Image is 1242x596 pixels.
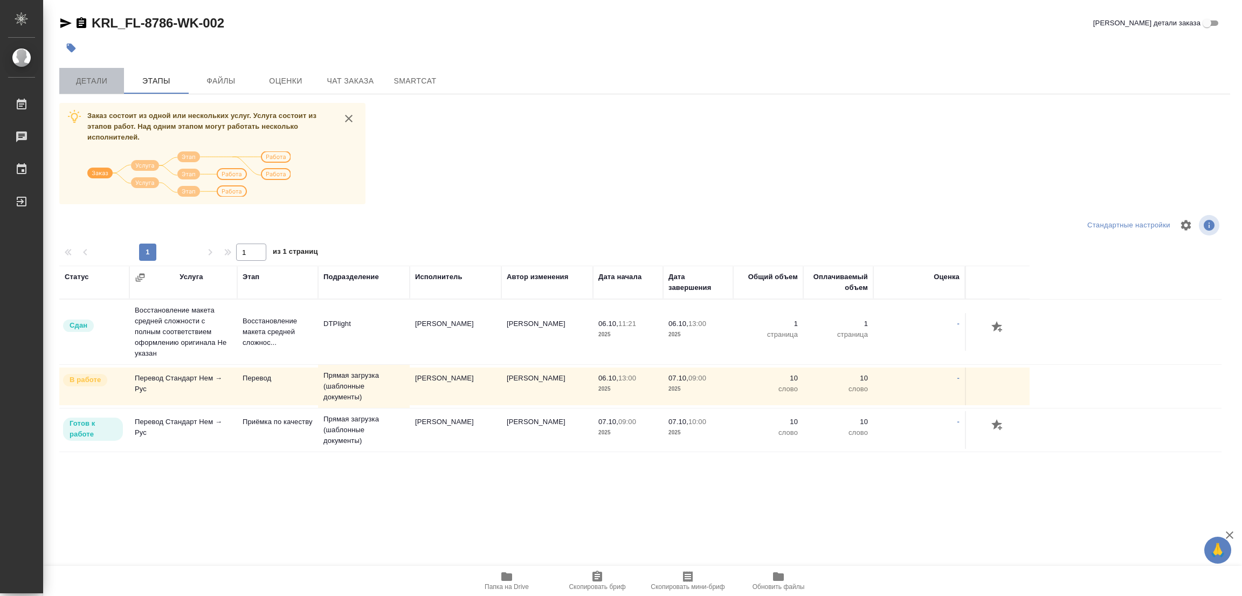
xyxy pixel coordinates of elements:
[1204,537,1231,564] button: 🙏
[739,427,798,438] p: слово
[410,368,501,405] td: [PERSON_NAME]
[1199,215,1222,235] span: Посмотреть информацию
[668,418,688,426] p: 07.10,
[1085,217,1173,234] div: split button
[668,272,728,293] div: Дата завершения
[809,272,868,293] div: Оплачиваемый объем
[129,368,237,405] td: Перевод Стандарт Нем → Рус
[809,329,868,340] p: страница
[92,16,224,30] a: KRL_FL-8786-WK-002
[668,374,688,382] p: 07.10,
[957,374,960,382] a: -
[59,36,83,60] button: Добавить тэг
[501,368,593,405] td: [PERSON_NAME]
[688,418,706,426] p: 10:00
[243,417,313,427] p: Приёмка по качеству
[668,384,728,394] p: 2025
[809,427,868,438] p: слово
[325,74,376,88] span: Чат заказа
[273,245,318,261] span: из 1 страниц
[957,320,960,328] a: -
[598,329,658,340] p: 2025
[243,272,259,282] div: Этап
[688,320,706,328] p: 13:00
[618,374,636,382] p: 13:00
[501,411,593,449] td: [PERSON_NAME]
[598,418,618,426] p: 07.10,
[66,74,118,88] span: Детали
[1093,18,1200,29] span: [PERSON_NAME] детали заказа
[688,374,706,382] p: 09:00
[598,374,618,382] p: 06.10,
[243,316,313,348] p: Восстановление макета средней сложнос...
[748,272,798,282] div: Общий объем
[501,313,593,351] td: [PERSON_NAME]
[180,272,203,282] div: Услуга
[65,272,89,282] div: Статус
[318,313,410,351] td: DTPlight
[989,318,1007,337] button: Добавить оценку
[618,320,636,328] p: 11:21
[957,418,960,426] a: -
[507,272,568,282] div: Автор изменения
[260,74,312,88] span: Оценки
[415,272,463,282] div: Исполнитель
[934,272,960,282] div: Оценка
[668,427,728,438] p: 2025
[243,373,313,384] p: Перевод
[318,365,410,408] td: Прямая загрузка (шаблонные документы)
[129,411,237,449] td: Перевод Стандарт Нем → Рус
[598,272,641,282] div: Дата начала
[318,408,410,452] td: Прямая загрузка (шаблонные документы)
[75,17,88,30] button: Скопировать ссылку
[598,320,618,328] p: 06.10,
[1209,539,1227,562] span: 🙏
[59,17,72,30] button: Скопировать ссылку для ЯМессенджера
[135,272,146,283] button: Сгруппировать
[809,373,868,384] p: 10
[739,318,798,329] p: 1
[668,329,728,340] p: 2025
[130,74,182,88] span: Этапы
[389,74,441,88] span: SmartCat
[739,384,798,394] p: слово
[129,300,237,364] td: Восстановление макета средней сложности с полным соответствием оформлению оригинала Не указан
[410,411,501,449] td: [PERSON_NAME]
[87,112,316,141] span: Заказ состоит из одной или нескольких услуг. Услуга состоит из этапов работ. Над одним этапом мог...
[341,110,357,127] button: close
[809,417,868,427] p: 10
[809,384,868,394] p: слово
[989,417,1007,435] button: Добавить оценку
[598,427,658,438] p: 2025
[668,320,688,328] p: 06.10,
[323,272,379,282] div: Подразделение
[598,384,658,394] p: 2025
[410,313,501,351] td: [PERSON_NAME]
[739,329,798,340] p: страница
[70,418,116,440] p: Готов к работе
[739,417,798,427] p: 10
[739,373,798,384] p: 10
[809,318,868,329] p: 1
[70,320,87,331] p: Сдан
[1173,212,1199,238] span: Настроить таблицу
[195,74,247,88] span: Файлы
[70,375,101,385] p: В работе
[618,418,636,426] p: 09:00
